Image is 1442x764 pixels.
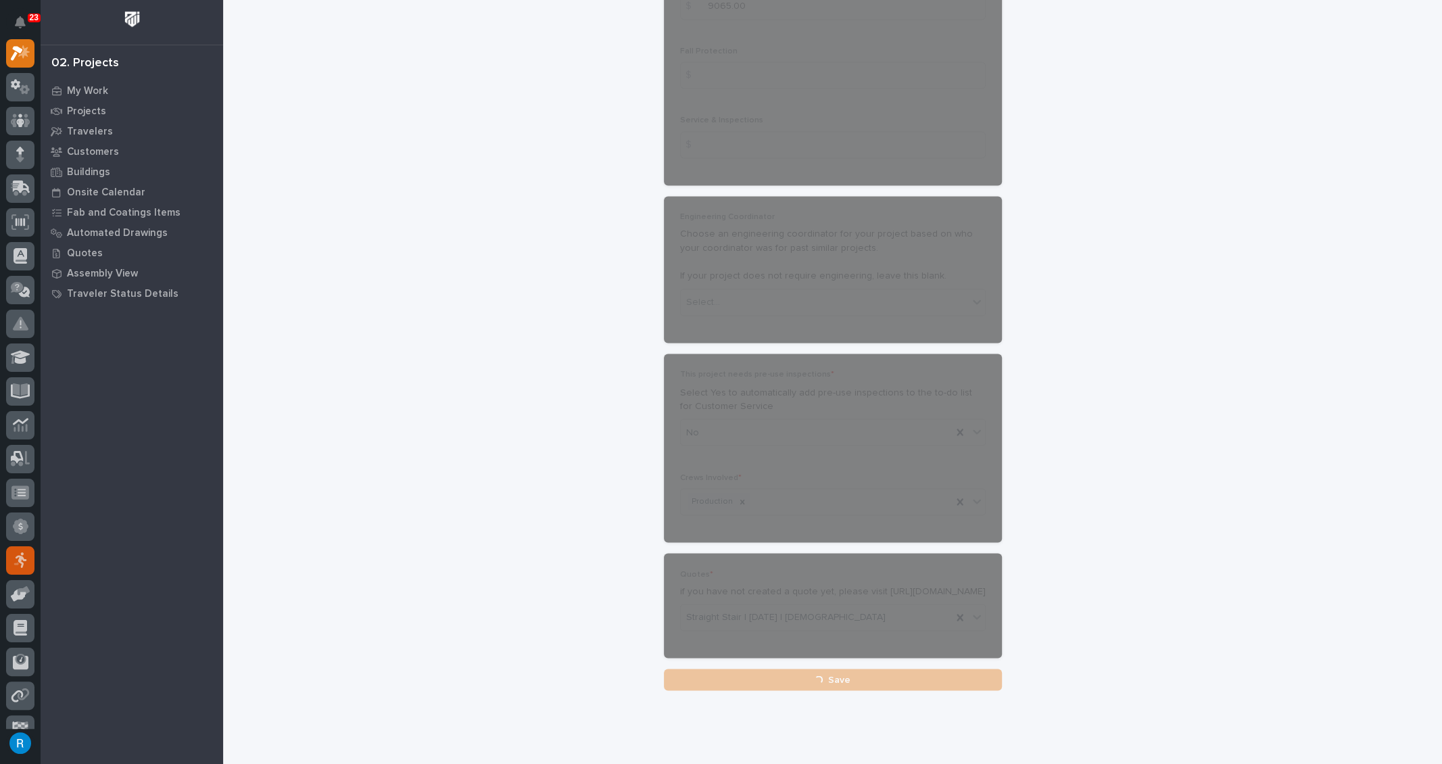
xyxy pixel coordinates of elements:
[67,85,108,97] p: My Work
[6,729,34,757] button: users-avatar
[41,121,223,141] a: Travelers
[51,56,119,71] div: 02. Projects
[41,263,223,283] a: Assembly View
[41,162,223,182] a: Buildings
[41,283,223,304] a: Traveler Status Details
[6,8,34,37] button: Notifications
[67,288,178,300] p: Traveler Status Details
[41,222,223,243] a: Automated Drawings
[41,243,223,263] a: Quotes
[120,7,145,32] img: Workspace Logo
[67,187,145,199] p: Onsite Calendar
[41,141,223,162] a: Customers
[41,101,223,121] a: Projects
[41,182,223,202] a: Onsite Calendar
[30,13,39,22] p: 23
[17,16,34,38] div: Notifications23
[67,247,103,260] p: Quotes
[67,207,181,219] p: Fab and Coatings Items
[41,202,223,222] a: Fab and Coatings Items
[67,268,138,280] p: Assembly View
[41,80,223,101] a: My Work
[828,673,850,686] span: Save
[67,105,106,118] p: Projects
[67,146,119,158] p: Customers
[67,126,113,138] p: Travelers
[664,669,1002,690] button: Save
[67,166,110,178] p: Buildings
[67,227,168,239] p: Automated Drawings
